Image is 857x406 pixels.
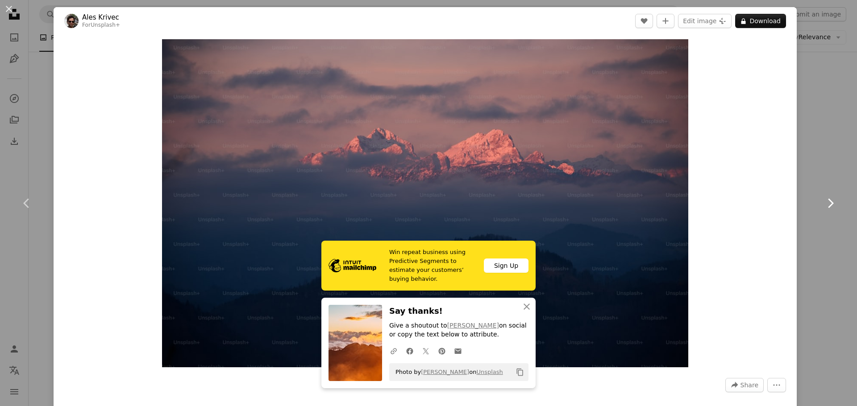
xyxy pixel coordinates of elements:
button: Share this image [725,378,764,392]
button: Copy to clipboard [512,365,528,380]
a: [PERSON_NAME] [421,369,469,375]
button: More Actions [767,378,786,392]
img: Go to Ales Krivec's profile [64,14,79,28]
button: Edit image [678,14,732,28]
span: Win repeat business using Predictive Segments to estimate your customers’ buying behavior. [389,248,477,283]
a: Share on Twitter [418,342,434,360]
a: Unsplash [476,369,503,375]
span: Share [741,378,758,392]
a: Share on Facebook [402,342,418,360]
span: Photo by on [391,365,503,379]
a: Next [803,160,857,246]
a: [PERSON_NAME] [447,322,499,329]
button: Like [635,14,653,28]
a: Unsplash+ [91,22,120,28]
a: Share over email [450,342,466,360]
h3: Say thanks! [389,305,528,318]
div: For [82,22,120,29]
button: Download [735,14,786,28]
a: Ales Krivec [82,13,120,22]
img: file-1690386555781-336d1949dad1image [329,259,376,272]
a: Win repeat business using Predictive Segments to estimate your customers’ buying behavior.Sign Up [321,241,536,291]
button: Zoom in on this image [162,39,688,367]
p: Give a shoutout to on social or copy the text below to attribute. [389,321,528,339]
button: Add to Collection [657,14,674,28]
a: Share on Pinterest [434,342,450,360]
div: Sign Up [484,258,528,273]
img: a view of a mountain range at sunset [162,39,688,367]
